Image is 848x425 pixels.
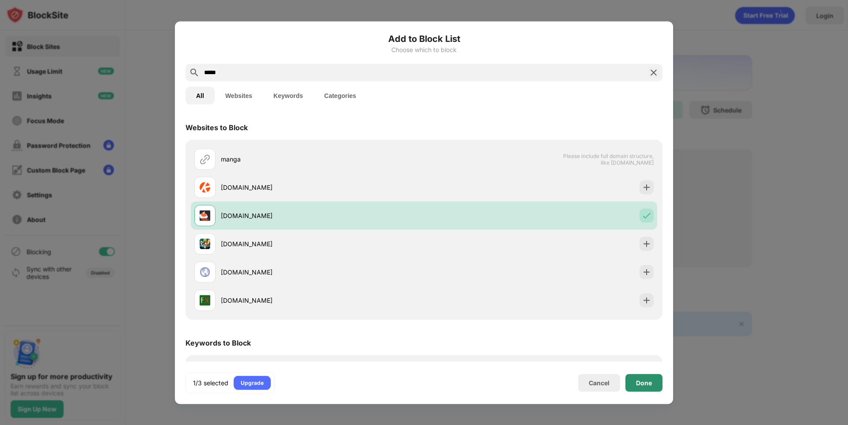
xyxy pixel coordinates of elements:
div: [DOMAIN_NAME] [221,267,424,277]
div: Done [636,379,652,386]
div: Keywords to Block [185,338,251,347]
img: favicons [200,238,210,249]
img: favicons [200,295,210,305]
div: 1/3 selected [193,378,228,387]
img: favicons [200,210,210,221]
div: [DOMAIN_NAME] [221,183,424,192]
img: favicons [200,182,210,192]
div: manga [221,154,424,164]
div: [DOMAIN_NAME] [221,239,424,248]
button: Keywords [263,87,314,104]
button: All [185,87,215,104]
div: Websites to Block [185,123,248,132]
div: [DOMAIN_NAME] [221,296,424,305]
button: Websites [215,87,263,104]
h6: Add to Block List [185,32,662,45]
div: Upgrade [241,378,264,387]
img: search-close [648,67,659,78]
img: search.svg [189,67,200,78]
button: Categories [314,87,367,104]
div: Choose which to block [185,46,662,53]
img: favicons [200,267,210,277]
span: Please include full domain structure, like [DOMAIN_NAME] [563,152,654,165]
img: url.svg [200,154,210,164]
div: Cancel [589,379,609,387]
div: [DOMAIN_NAME] [221,211,424,220]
